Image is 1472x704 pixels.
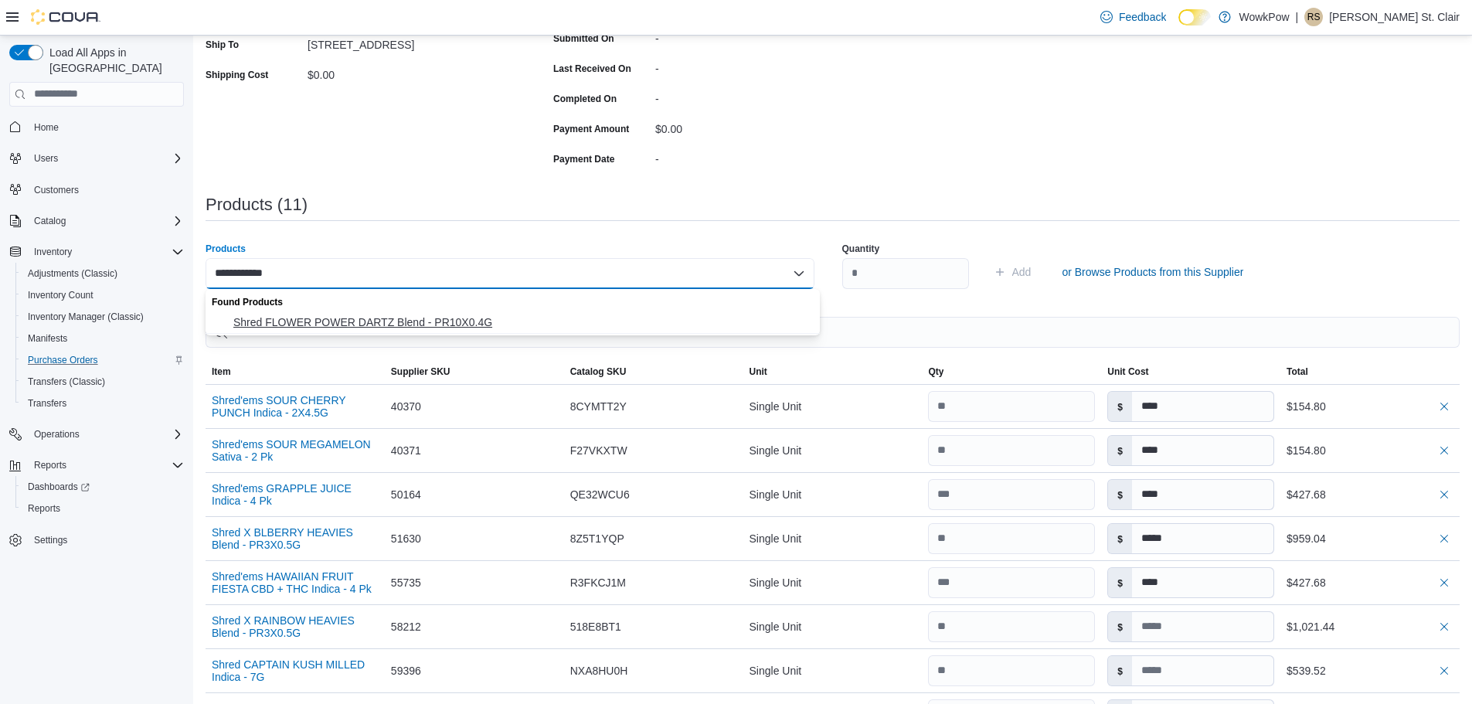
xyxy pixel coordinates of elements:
[3,148,190,169] button: Users
[22,394,184,413] span: Transfers
[206,39,239,51] label: Ship To
[1012,264,1032,280] span: Add
[15,263,190,284] button: Adjustments (Classic)
[842,243,880,255] label: Quantity
[922,359,1101,384] button: Qty
[1108,568,1132,597] label: $
[1329,8,1460,26] p: [PERSON_NAME] St. Clair
[391,529,421,548] span: 51630
[553,153,614,165] label: Payment Date
[28,311,144,323] span: Inventory Manager (Classic)
[22,478,184,496] span: Dashboards
[1287,441,1453,460] div: $154.80
[206,359,385,384] button: Item
[22,351,184,369] span: Purchase Orders
[22,286,100,304] a: Inventory Count
[743,567,923,598] div: Single Unit
[564,359,743,384] button: Catalog SKU
[385,359,564,384] button: Supplier SKU
[655,26,862,45] div: -
[28,267,117,280] span: Adjustments (Classic)
[1108,612,1132,641] label: $
[206,243,246,255] label: Products
[1304,8,1323,26] div: Reggie St. Clair
[212,366,231,378] span: Item
[570,397,627,416] span: 8CYMTT2Y
[391,397,421,416] span: 40370
[28,149,184,168] span: Users
[750,366,767,378] span: Unit
[34,534,67,546] span: Settings
[22,286,184,304] span: Inventory Count
[1287,397,1453,416] div: $154.80
[553,63,631,75] label: Last Received On
[3,454,190,476] button: Reports
[22,329,184,348] span: Manifests
[1108,656,1132,685] label: $
[743,523,923,554] div: Single Unit
[743,611,923,642] div: Single Unit
[1062,264,1243,280] span: or Browse Products from this Supplier
[212,526,379,551] button: Shred X BLBERRY HEAVIES Blend - PR3X0.5G
[308,63,515,81] div: $0.00
[570,529,624,548] span: 8Z5T1YQP
[1094,2,1172,32] a: Feedback
[1108,524,1132,553] label: $
[28,180,184,199] span: Customers
[3,529,190,551] button: Settings
[34,428,80,440] span: Operations
[22,351,104,369] a: Purchase Orders
[28,376,105,388] span: Transfers (Classic)
[570,617,621,636] span: 518E8BT1
[28,243,184,261] span: Inventory
[391,441,421,460] span: 40371
[212,482,379,507] button: Shred'ems GRAPPLE JUICE Indica - 4 Pk
[391,366,450,378] span: Supplier SKU
[212,438,379,463] button: Shred'ems SOUR MEGAMELON Sativa - 2 Pk
[22,308,184,326] span: Inventory Manager (Classic)
[22,499,66,518] a: Reports
[15,349,190,371] button: Purchase Orders
[743,359,923,384] button: Unit
[15,306,190,328] button: Inventory Manager (Classic)
[34,215,66,227] span: Catalog
[1056,257,1249,287] button: or Browse Products from this Supplier
[34,152,58,165] span: Users
[34,121,59,134] span: Home
[22,478,96,496] a: Dashboards
[988,257,1038,287] button: Add
[655,147,862,165] div: -
[553,32,614,45] label: Submitted On
[28,531,73,549] a: Settings
[31,9,100,25] img: Cova
[28,425,86,444] button: Operations
[206,311,820,334] button: Shred FLOWER POWER DARTZ Blend - PR10X0.4G
[22,264,184,283] span: Adjustments (Classic)
[15,284,190,306] button: Inventory Count
[28,502,60,515] span: Reports
[655,87,862,105] div: -
[28,181,85,199] a: Customers
[1101,359,1280,384] button: Unit Cost
[28,456,184,474] span: Reports
[15,393,190,414] button: Transfers
[743,435,923,466] div: Single Unit
[1108,392,1132,421] label: $
[3,210,190,232] button: Catalog
[1287,661,1453,680] div: $539.52
[3,116,190,138] button: Home
[28,212,184,230] span: Catalog
[1178,9,1211,26] input: Dark Mode
[28,117,184,137] span: Home
[34,459,66,471] span: Reports
[28,530,184,549] span: Settings
[1280,359,1460,384] button: Total
[22,329,73,348] a: Manifests
[1287,485,1453,504] div: $427.68
[1287,366,1308,378] span: Total
[206,196,308,214] h3: Products (11)
[22,264,124,283] a: Adjustments (Classic)
[212,570,379,595] button: Shred'ems HAWAIIAN FRUIT FIESTA CBD + THC Indica - 4 Pk
[391,573,421,592] span: 55735
[9,110,184,592] nav: Complex example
